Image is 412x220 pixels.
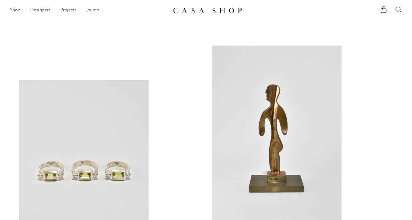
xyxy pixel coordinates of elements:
a: Designers [30,6,50,14]
a: Projects [60,6,76,14]
ul: NEW HEADER MENU [10,5,168,16]
nav: Desktop navigation [10,5,168,16]
a: Shop [10,6,20,14]
a: Journal [86,6,101,14]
